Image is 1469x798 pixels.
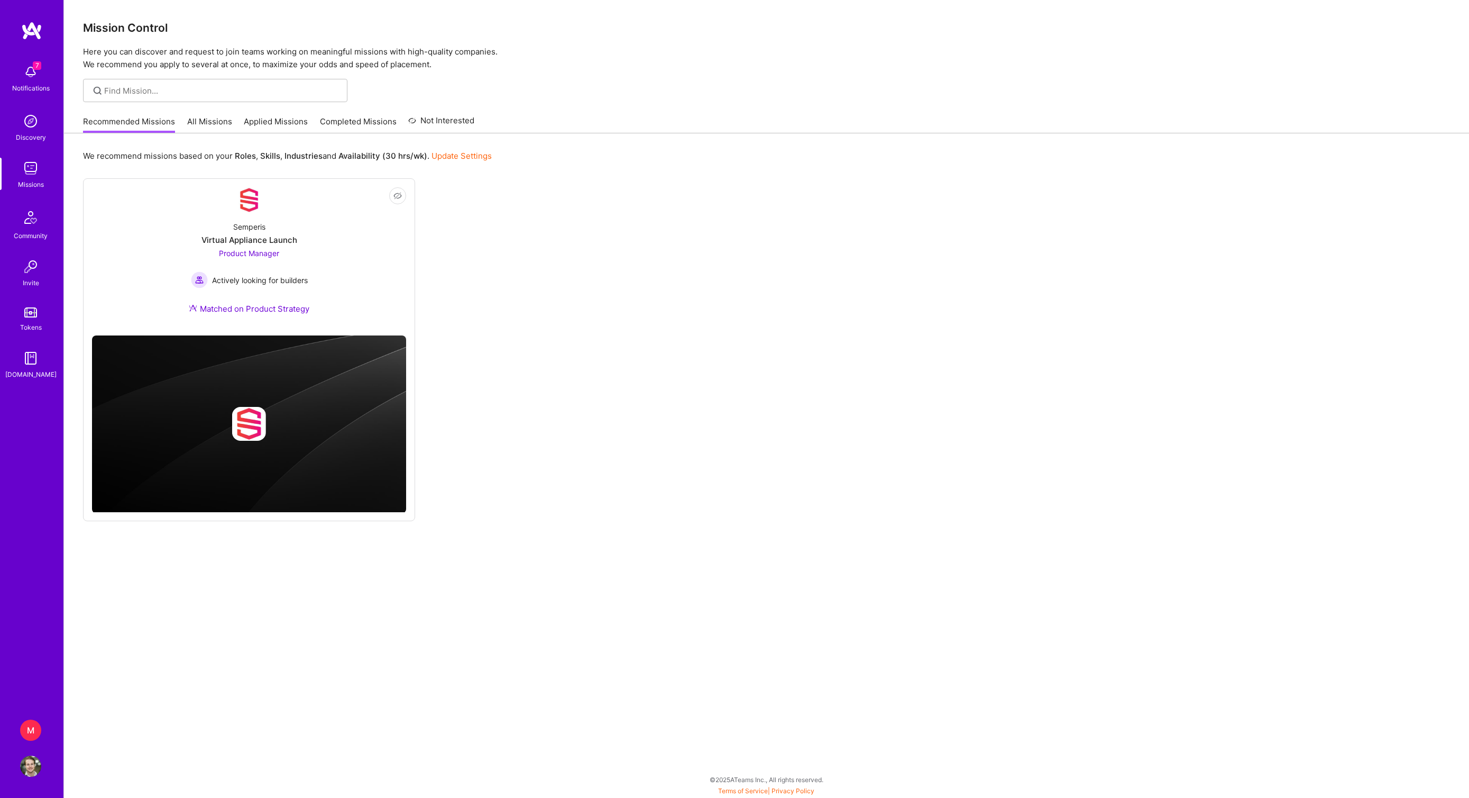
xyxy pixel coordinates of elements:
a: Privacy Policy [772,787,814,795]
p: We recommend missions based on your , , and . [83,150,492,161]
img: teamwork [20,158,41,179]
div: Matched on Product Strategy [189,303,309,314]
a: Company LogoSemperisVirtual Appliance LaunchProduct Manager Actively looking for buildersActively... [92,187,406,327]
span: Actively looking for builders [212,275,308,286]
i: icon SearchGrey [91,85,104,97]
div: Notifications [12,83,50,94]
img: Invite [20,256,41,277]
div: [DOMAIN_NAME] [5,369,57,380]
img: discovery [20,111,41,132]
span: | [718,787,814,795]
div: Community [14,230,48,241]
img: logo [21,21,42,40]
div: © 2025 ATeams Inc., All rights reserved. [63,766,1469,793]
span: Product Manager [219,249,279,258]
img: Company Logo [236,187,262,213]
img: Ateam Purple Icon [189,304,197,312]
a: Recommended Missions [83,116,175,133]
b: Roles [235,151,256,161]
img: Community [18,205,43,230]
img: cover [92,335,406,513]
a: M [17,720,44,741]
a: Terms of Service [718,787,768,795]
img: User Avatar [20,756,41,777]
a: All Missions [187,116,232,133]
p: Here you can discover and request to join teams working on meaningful missions with high-quality ... [83,46,1450,71]
div: Invite [23,277,39,288]
div: M [20,720,41,741]
div: Tokens [20,322,42,333]
span: 7 [33,61,41,70]
img: guide book [20,348,41,369]
b: Skills [260,151,280,161]
a: Applied Missions [244,116,308,133]
a: Update Settings [431,151,492,161]
h3: Mission Control [83,21,1450,34]
a: User Avatar [17,756,44,777]
b: Industries [284,151,323,161]
a: Completed Missions [320,116,397,133]
img: bell [20,61,41,83]
div: Missions [18,179,44,190]
i: icon EyeClosed [393,192,402,200]
a: Not Interested [408,114,474,133]
img: tokens [24,307,37,318]
b: Availability (30 hrs/wk) [338,151,427,161]
div: Semperis [233,221,265,232]
img: Company logo [232,407,266,441]
img: Actively looking for builders [191,271,208,288]
div: Discovery [16,132,46,143]
div: Virtual Appliance Launch [201,234,297,246]
input: Find Mission... [104,85,339,96]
